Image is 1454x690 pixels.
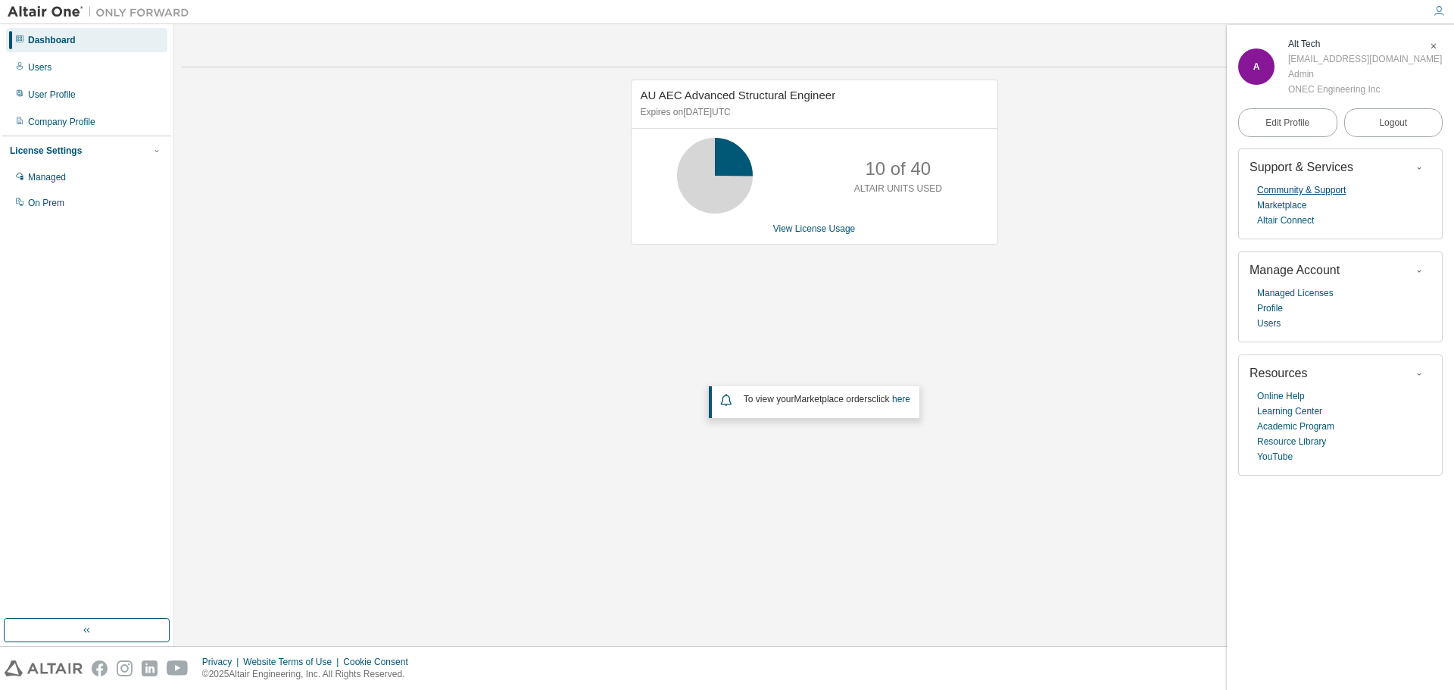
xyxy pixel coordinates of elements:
div: User Profile [28,89,76,101]
em: Marketplace orders [794,394,872,404]
p: 10 of 40 [865,156,931,182]
p: © 2025 Altair Engineering, Inc. All Rights Reserved. [202,668,417,681]
a: Resource Library [1257,434,1326,449]
a: Community & Support [1257,183,1346,198]
img: linkedin.svg [142,660,158,676]
span: AU AEC Advanced Structural Engineer [641,89,836,101]
span: A [1253,61,1260,72]
div: Privacy [202,656,243,668]
img: Altair One [8,5,197,20]
a: Marketplace [1257,198,1306,213]
span: Logout [1379,115,1407,130]
div: License Settings [10,145,82,157]
span: Edit Profile [1265,117,1309,129]
p: ALTAIR UNITS USED [854,183,942,195]
a: here [892,394,910,404]
div: Alt Tech [1288,36,1442,52]
p: Expires on [DATE] UTC [641,106,984,119]
span: To view your click [744,394,910,404]
a: YouTube [1257,449,1293,464]
a: Edit Profile [1238,108,1337,137]
a: Users [1257,316,1281,331]
span: Resources [1250,367,1307,379]
img: youtube.svg [167,660,189,676]
div: Admin [1288,67,1442,82]
span: Support & Services [1250,161,1353,173]
div: On Prem [28,197,64,209]
button: Logout [1344,108,1443,137]
a: Academic Program [1257,419,1334,434]
div: Company Profile [28,116,95,128]
span: Manage Account [1250,264,1340,276]
a: Online Help [1257,389,1305,404]
a: Profile [1257,301,1283,316]
div: Dashboard [28,34,76,46]
img: altair_logo.svg [5,660,83,676]
div: Website Terms of Use [243,656,343,668]
div: ONEC Engineering Inc [1288,82,1442,97]
img: facebook.svg [92,660,108,676]
a: View License Usage [773,223,856,234]
a: Learning Center [1257,404,1322,419]
div: [EMAIL_ADDRESS][DOMAIN_NAME] [1288,52,1442,67]
div: Managed [28,171,66,183]
a: Managed Licenses [1257,286,1334,301]
div: Users [28,61,51,73]
div: Cookie Consent [343,656,417,668]
img: instagram.svg [117,660,133,676]
a: Altair Connect [1257,213,1314,228]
